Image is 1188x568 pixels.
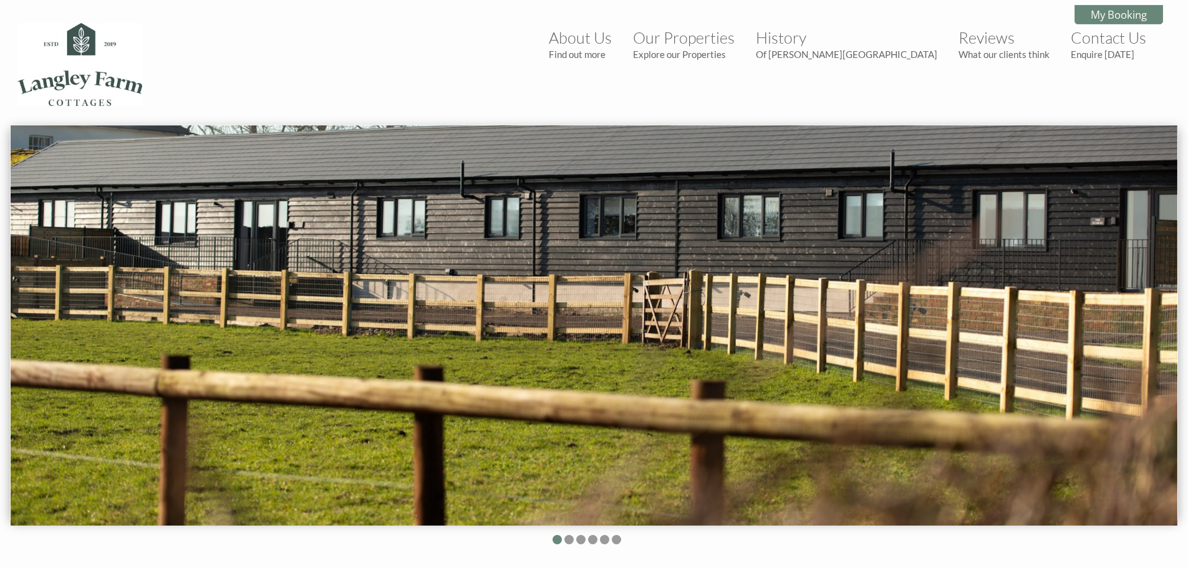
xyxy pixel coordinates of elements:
[549,49,612,60] small: Find out more
[549,28,612,60] a: About UsFind out more
[17,23,142,106] img: Langley Farm Cottages
[1075,5,1163,24] a: My Booking
[1071,28,1146,60] a: Contact UsEnquire [DATE]
[633,49,735,60] small: Explore our Properties
[959,28,1050,60] a: ReviewsWhat our clients think
[633,28,735,60] a: Our PropertiesExplore our Properties
[756,28,937,60] a: HistoryOf [PERSON_NAME][GEOGRAPHIC_DATA]
[1071,49,1146,60] small: Enquire [DATE]
[756,49,937,60] small: Of [PERSON_NAME][GEOGRAPHIC_DATA]
[959,49,1050,60] small: What our clients think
